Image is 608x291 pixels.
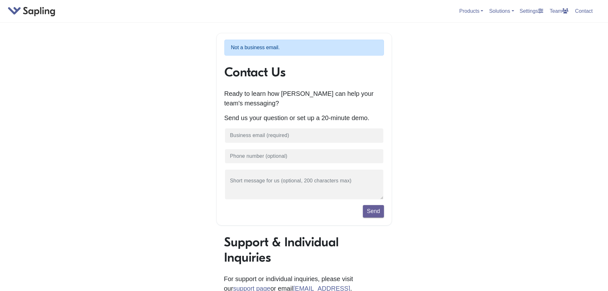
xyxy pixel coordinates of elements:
[224,40,384,56] p: Not a business email.
[224,149,384,164] input: Phone number (optional)
[224,234,384,265] h1: Support & Individual Inquiries
[573,6,595,16] a: Contact
[363,205,384,217] button: Send
[224,65,384,80] h1: Contact Us
[224,113,384,123] p: Send us your question or set up a 20-minute demo.
[224,89,384,108] p: Ready to learn how [PERSON_NAME] can help your team's messaging?
[459,8,483,14] a: Products
[489,8,514,14] a: Solutions
[517,6,546,16] a: Settings
[224,128,384,143] input: Business email (required)
[547,6,571,16] a: Team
